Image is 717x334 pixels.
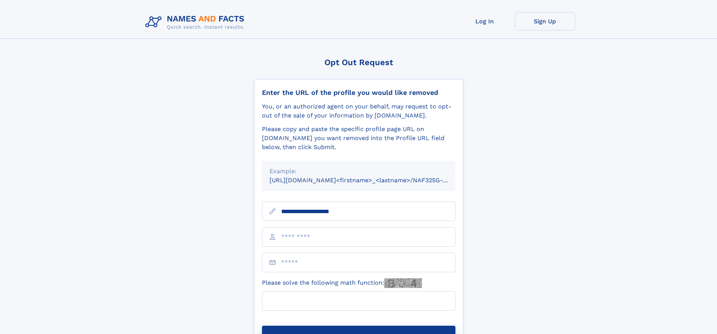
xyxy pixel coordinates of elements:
div: Enter the URL of the profile you would like removed [262,88,455,97]
a: Sign Up [515,12,575,31]
div: Opt Out Request [254,58,463,67]
div: Example: [269,167,448,176]
img: Logo Names and Facts [142,12,251,32]
div: You, or an authorized agent on your behalf, may request to opt-out of the sale of your informatio... [262,102,455,120]
a: Log In [455,12,515,31]
label: Please solve the following math function: [262,278,422,288]
small: [URL][DOMAIN_NAME]<firstname>_<lastname>/NAF325G-xxxxxxxx [269,177,470,184]
div: Please copy and paste the specific profile page URL on [DOMAIN_NAME] you want removed into the Pr... [262,125,455,152]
